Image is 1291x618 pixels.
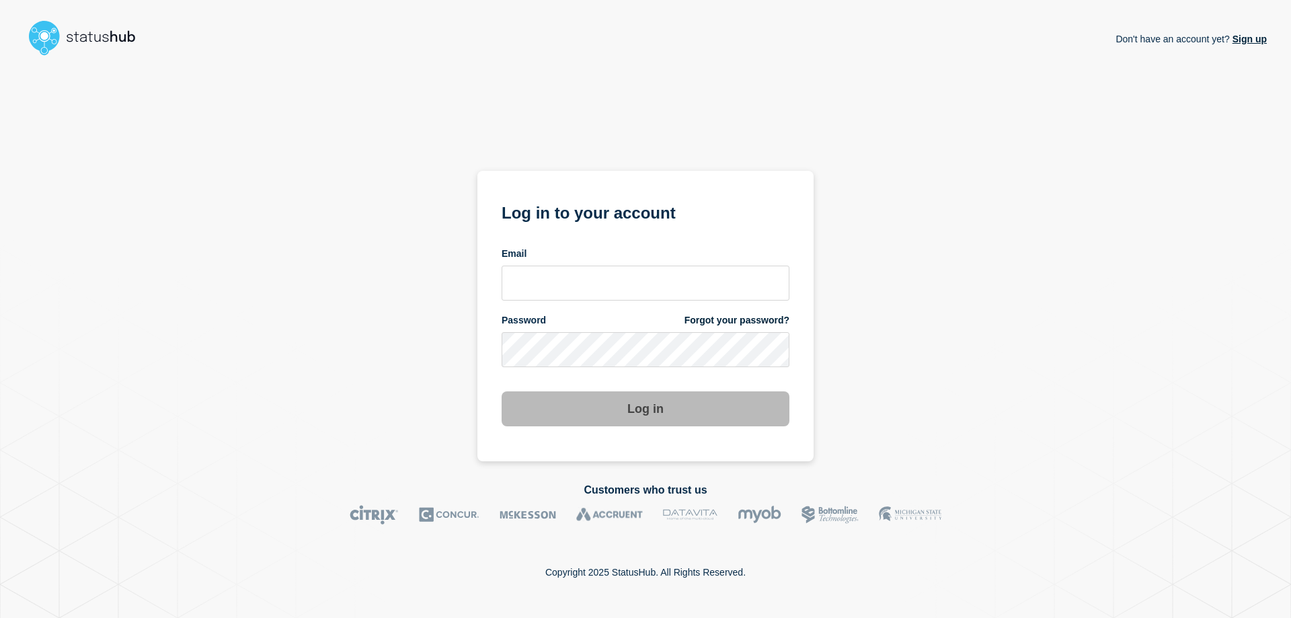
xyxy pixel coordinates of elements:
img: Citrix logo [350,505,399,525]
img: Concur logo [419,505,479,525]
a: Sign up [1230,34,1267,44]
a: Forgot your password? [684,314,789,327]
button: Log in [502,391,789,426]
p: Don't have an account yet? [1116,23,1267,55]
img: MSU logo [879,505,941,525]
img: Bottomline logo [801,505,859,525]
img: StatusHub logo [24,16,152,59]
span: Email [502,247,526,260]
img: DataVita logo [663,505,717,525]
h2: Customers who trust us [24,484,1267,496]
img: McKesson logo [500,505,556,525]
span: Password [502,314,546,327]
input: email input [502,266,789,301]
img: Accruent logo [576,505,643,525]
h1: Log in to your account [502,199,789,224]
input: password input [502,332,789,367]
p: Copyright 2025 StatusHub. All Rights Reserved. [545,567,746,578]
img: myob logo [738,505,781,525]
